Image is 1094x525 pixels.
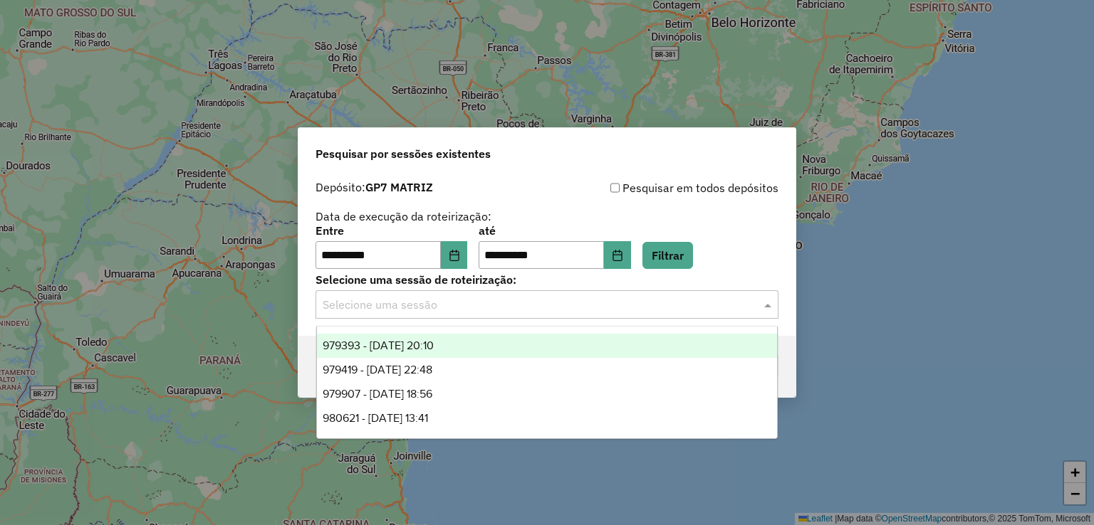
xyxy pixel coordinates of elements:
[323,388,432,400] span: 979907 - [DATE] 18:56
[365,180,433,194] strong: GP7 MATRIZ
[604,241,631,270] button: Choose Date
[441,241,468,270] button: Choose Date
[316,145,491,162] span: Pesquisar por sessões existentes
[547,179,778,196] div: Pesquisar em todos depósitos
[316,326,778,439] ng-dropdown-panel: Options list
[316,179,433,196] label: Depósito:
[316,208,491,225] label: Data de execução da roteirização:
[323,412,428,424] span: 980621 - [DATE] 13:41
[642,242,693,269] button: Filtrar
[316,222,467,239] label: Entre
[316,271,778,288] label: Selecione uma sessão de roteirização:
[323,364,432,376] span: 979419 - [DATE] 22:48
[323,339,434,351] span: 979393 - [DATE] 20:10
[479,222,630,239] label: até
